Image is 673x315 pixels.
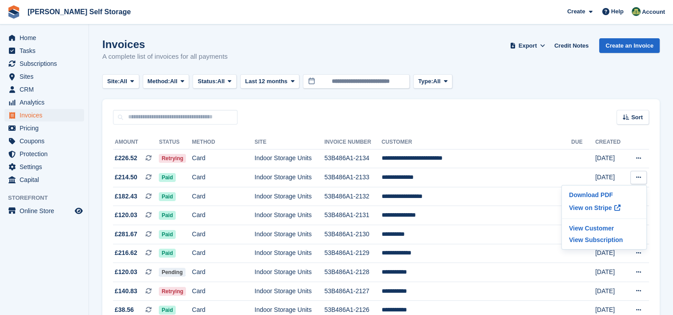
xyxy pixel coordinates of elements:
[599,38,660,53] a: Create an Invoice
[20,205,73,217] span: Online Store
[159,306,175,315] span: Paid
[115,153,137,163] span: £226.52
[595,168,626,187] td: [DATE]
[159,173,175,182] span: Paid
[170,77,177,86] span: All
[20,174,73,186] span: Capital
[20,122,73,134] span: Pricing
[595,263,626,282] td: [DATE]
[115,248,137,258] span: £216.62
[254,225,324,244] td: Indoor Storage Units
[102,52,228,62] p: A complete list of invoices for all payments
[254,135,324,149] th: Site
[433,77,441,86] span: All
[324,149,382,168] td: 53B486A1-2134
[4,174,84,186] a: menu
[192,135,255,149] th: Method
[143,74,189,89] button: Method: All
[20,44,73,57] span: Tasks
[4,205,84,217] a: menu
[4,32,84,44] a: menu
[254,168,324,187] td: Indoor Storage Units
[642,8,665,16] span: Account
[595,244,626,263] td: [DATE]
[4,96,84,109] a: menu
[193,74,236,89] button: Status: All
[159,287,186,296] span: Retrying
[565,201,643,215] p: View on Stripe
[107,77,120,86] span: Site:
[159,154,186,163] span: Retrying
[254,206,324,225] td: Indoor Storage Units
[632,7,641,16] img: Julie Williams
[4,161,84,173] a: menu
[159,211,175,220] span: Paid
[20,109,73,121] span: Invoices
[192,244,255,263] td: Card
[565,222,643,234] p: View Customer
[611,7,624,16] span: Help
[159,135,192,149] th: Status
[192,168,255,187] td: Card
[20,32,73,44] span: Home
[565,189,643,201] p: Download PDF
[159,268,185,277] span: Pending
[240,74,299,89] button: Last 12 months
[508,38,547,53] button: Export
[595,135,626,149] th: Created
[4,57,84,70] a: menu
[324,225,382,244] td: 53B486A1-2130
[565,234,643,246] a: View Subscription
[197,77,217,86] span: Status:
[413,74,452,89] button: Type: All
[192,149,255,168] td: Card
[192,263,255,282] td: Card
[148,77,170,86] span: Method:
[20,148,73,160] span: Protection
[20,57,73,70] span: Subscriptions
[113,135,159,149] th: Amount
[159,249,175,258] span: Paid
[20,83,73,96] span: CRM
[192,206,255,225] td: Card
[324,244,382,263] td: 53B486A1-2129
[4,83,84,96] a: menu
[115,305,134,315] span: £38.56
[254,263,324,282] td: Indoor Storage Units
[567,7,585,16] span: Create
[418,77,433,86] span: Type:
[324,206,382,225] td: 53B486A1-2131
[120,77,127,86] span: All
[324,282,382,301] td: 53B486A1-2127
[102,38,228,50] h1: Invoices
[4,148,84,160] a: menu
[254,149,324,168] td: Indoor Storage Units
[115,210,137,220] span: £120.03
[73,206,84,216] a: Preview store
[551,38,592,53] a: Credit Notes
[102,74,139,89] button: Site: All
[324,263,382,282] td: 53B486A1-2128
[324,168,382,187] td: 53B486A1-2133
[115,267,137,277] span: £120.03
[4,109,84,121] a: menu
[4,122,84,134] a: menu
[8,194,89,202] span: Storefront
[595,282,626,301] td: [DATE]
[245,77,287,86] span: Last 12 months
[4,135,84,147] a: menu
[20,96,73,109] span: Analytics
[7,5,20,19] img: stora-icon-8386f47178a22dfd0bd8f6a31ec36ba5ce8667c1dd55bd0f319d3a0aa187defe.svg
[4,44,84,57] a: menu
[254,244,324,263] td: Indoor Storage Units
[631,113,643,122] span: Sort
[159,230,175,239] span: Paid
[24,4,134,19] a: [PERSON_NAME] Self Storage
[20,161,73,173] span: Settings
[324,135,382,149] th: Invoice Number
[218,77,225,86] span: All
[254,187,324,206] td: Indoor Storage Units
[115,230,137,239] span: £281.67
[324,187,382,206] td: 53B486A1-2132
